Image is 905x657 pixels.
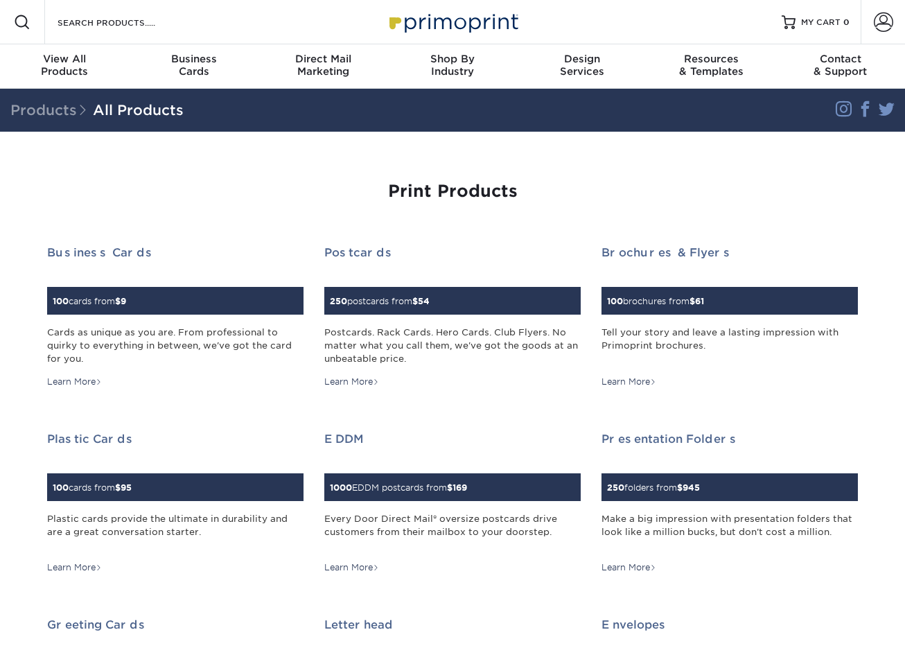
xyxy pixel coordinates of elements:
a: BusinessCards [130,44,259,89]
span: 100 [53,482,69,493]
span: $ [412,296,418,306]
span: 95 [121,482,132,493]
small: EDDM postcards from [330,482,467,493]
h2: Envelopes [601,618,858,631]
div: Learn More [324,376,379,388]
div: Learn More [324,561,379,574]
h1: Print Products [47,182,858,202]
span: 250 [607,482,624,493]
span: 100 [53,296,69,306]
a: DesignServices [517,44,647,89]
div: & Templates [647,53,776,78]
a: Business Cards 100cards from$9 Cards as unique as you are. From professional to quirky to everyth... [47,246,304,388]
div: Plastic cards provide the ultimate in durability and are a great conversation starter. [47,512,304,552]
span: Shop By [388,53,518,65]
small: cards from [53,482,132,493]
a: Brochures & Flyers 100brochures from$61 Tell your story and leave a lasting impression with Primo... [601,246,858,388]
span: $ [115,296,121,306]
span: Direct Mail [258,53,388,65]
small: postcards from [330,296,430,306]
div: Postcards. Rack Cards. Hero Cards. Club Flyers. No matter what you call them, we've got the goods... [324,326,581,366]
h2: Postcards [324,246,581,259]
div: Cards as unique as you are. From professional to quirky to everything in between, we've got the c... [47,326,304,366]
span: 61 [695,296,704,306]
span: Design [517,53,647,65]
div: & Support [775,53,905,78]
a: Direct MailMarketing [258,44,388,89]
span: 169 [452,482,467,493]
span: 945 [683,482,700,493]
span: 9 [121,296,126,306]
div: Marketing [258,53,388,78]
span: MY CART [801,17,841,28]
a: Contact& Support [775,44,905,89]
a: All Products [93,102,184,119]
div: Services [517,53,647,78]
span: 250 [330,296,347,306]
span: $ [447,482,452,493]
span: 0 [843,17,850,27]
h2: Plastic Cards [47,432,304,446]
img: Business Cards [47,279,48,279]
img: Primoprint [383,7,522,37]
img: Letterhead [324,651,325,652]
span: $ [677,482,683,493]
a: Shop ByIndustry [388,44,518,89]
a: EDDM 1000EDDM postcards from$169 Every Door Direct Mail® oversize postcards drive customers from ... [324,432,581,575]
span: $ [115,482,121,493]
div: Learn More [601,561,656,574]
img: Greeting Cards [47,651,48,652]
input: SEARCH PRODUCTS..... [56,14,191,30]
img: Brochures & Flyers [601,279,602,279]
a: Plastic Cards 100cards from$95 Plastic cards provide the ultimate in durability and are a great c... [47,432,304,575]
a: Postcards 250postcards from$54 Postcards. Rack Cards. Hero Cards. Club Flyers. No matter what you... [324,246,581,388]
img: Postcards [324,279,325,279]
span: 54 [418,296,430,306]
h2: Business Cards [47,246,304,259]
h2: Greeting Cards [47,618,304,631]
span: 100 [607,296,623,306]
div: Every Door Direct Mail® oversize postcards drive customers from their mailbox to your doorstep. [324,512,581,552]
span: Products [10,102,93,119]
div: Learn More [47,376,102,388]
a: Presentation Folders 250folders from$945 Make a big impression with presentation folders that loo... [601,432,858,575]
span: Resources [647,53,776,65]
h2: Letterhead [324,618,581,631]
img: Envelopes [601,651,602,652]
span: Business [130,53,259,65]
h2: EDDM [324,432,581,446]
a: Resources& Templates [647,44,776,89]
div: Industry [388,53,518,78]
div: Learn More [47,561,102,574]
span: Contact [775,53,905,65]
span: 1000 [330,482,352,493]
h2: Brochures & Flyers [601,246,858,259]
div: Tell your story and leave a lasting impression with Primoprint brochures. [601,326,858,366]
div: Learn More [601,376,656,388]
small: brochures from [607,296,704,306]
div: Cards [130,53,259,78]
span: $ [689,296,695,306]
div: Make a big impression with presentation folders that look like a million bucks, but don't cost a ... [601,512,858,552]
small: cards from [53,296,126,306]
h2: Presentation Folders [601,432,858,446]
small: folders from [607,482,700,493]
